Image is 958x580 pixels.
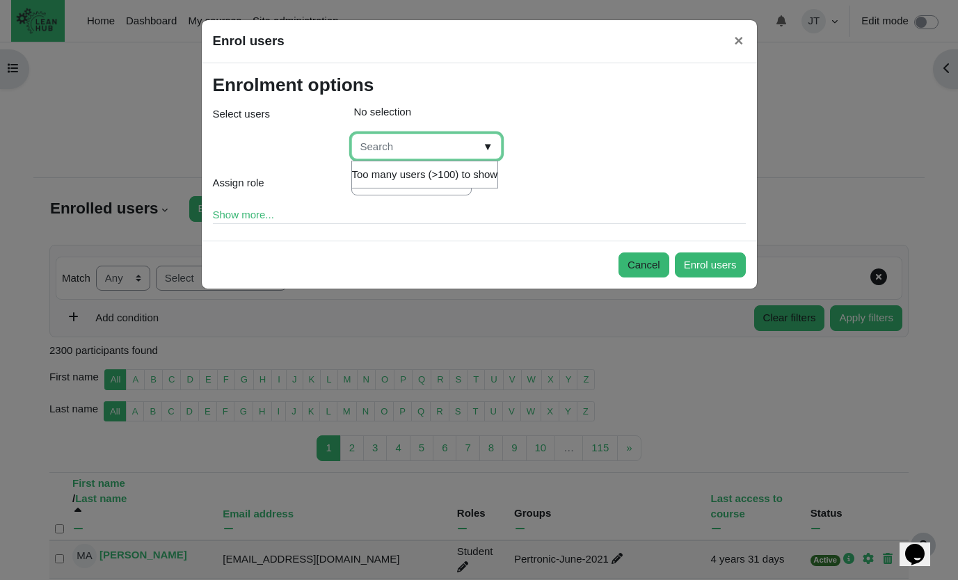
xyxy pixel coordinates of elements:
button: Close [723,22,754,61]
span: No selection [354,106,412,118]
label: Select users [213,106,271,154]
button: Enrol users [675,252,746,278]
iframe: chat widget [900,524,944,566]
h5: Enrol users [213,31,285,51]
label: Assign role [213,175,264,191]
span: × [734,32,743,49]
h3: Enrolment options [213,74,374,97]
span: ▼ [480,136,496,158]
input: Search [351,134,502,159]
a: Show more... [213,209,274,220]
button: Cancel [618,252,669,278]
ul: Suggestions [351,161,499,189]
